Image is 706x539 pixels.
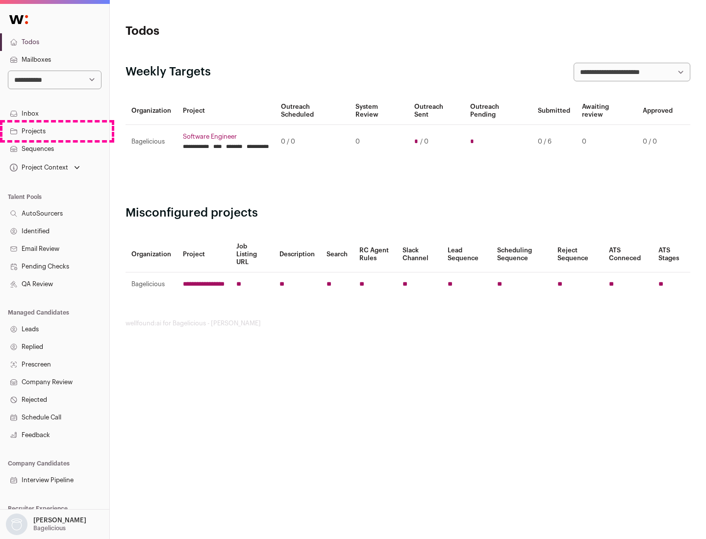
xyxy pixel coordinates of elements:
[653,237,690,272] th: ATS Stages
[183,133,269,141] a: Software Engineer
[126,64,211,80] h2: Weekly Targets
[4,514,88,535] button: Open dropdown
[274,237,321,272] th: Description
[353,237,396,272] th: RC Agent Rules
[126,24,314,39] h1: Todos
[126,125,177,159] td: Bagelicious
[4,10,33,29] img: Wellfound
[532,97,576,125] th: Submitted
[8,164,68,171] div: Project Context
[6,514,27,535] img: nopic.png
[491,237,552,272] th: Scheduling Sequence
[464,97,531,125] th: Outreach Pending
[603,237,652,272] th: ATS Conneced
[8,161,82,174] button: Open dropdown
[33,524,66,532] p: Bagelicious
[275,125,350,159] td: 0 / 0
[230,237,274,272] th: Job Listing URL
[442,237,491,272] th: Lead Sequence
[321,237,353,272] th: Search
[126,272,177,296] td: Bagelicious
[350,97,408,125] th: System Review
[126,237,177,272] th: Organization
[576,97,637,125] th: Awaiting review
[33,516,86,524] p: [PERSON_NAME]
[637,125,679,159] td: 0 / 0
[350,125,408,159] td: 0
[532,125,576,159] td: 0 / 6
[397,237,442,272] th: Slack Channel
[177,97,275,125] th: Project
[126,97,177,125] th: Organization
[408,97,465,125] th: Outreach Sent
[275,97,350,125] th: Outreach Scheduled
[126,319,690,327] footer: wellfound:ai for Bagelicious - [PERSON_NAME]
[637,97,679,125] th: Approved
[420,138,429,146] span: / 0
[552,237,604,272] th: Reject Sequence
[576,125,637,159] td: 0
[177,237,230,272] th: Project
[126,205,690,221] h2: Misconfigured projects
